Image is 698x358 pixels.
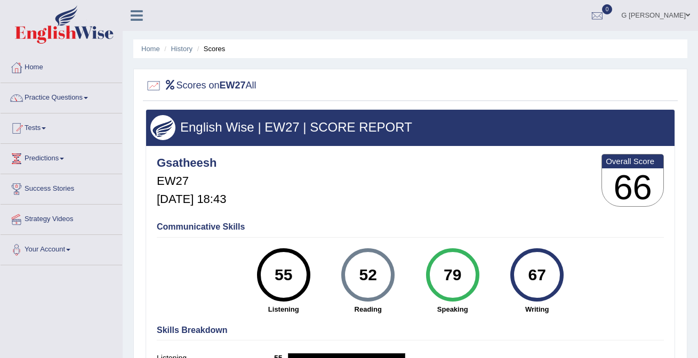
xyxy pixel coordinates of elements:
div: 52 [349,253,388,297]
a: Home [1,53,122,79]
strong: Listening [246,304,320,314]
h4: Communicative Skills [157,222,664,232]
div: 67 [517,253,556,297]
div: 79 [433,253,472,297]
a: Home [141,45,160,53]
a: Your Account [1,235,122,262]
h2: Scores on All [146,78,256,94]
h4: Gsatheesh [157,157,226,169]
a: History [171,45,192,53]
a: Strategy Videos [1,205,122,231]
img: wings.png [150,115,175,140]
a: Practice Questions [1,83,122,110]
span: 0 [602,4,613,14]
strong: Speaking [415,304,489,314]
h5: [DATE] 18:43 [157,193,226,206]
h3: English Wise | EW27 | SCORE REPORT [150,120,670,134]
li: Scores [195,44,226,54]
a: Tests [1,113,122,140]
h5: EW27 [157,175,226,188]
b: Overall Score [606,157,660,166]
div: 55 [264,253,303,297]
a: Success Stories [1,174,122,201]
h3: 66 [602,168,663,207]
strong: Reading [331,304,405,314]
b: EW27 [220,80,246,91]
h4: Skills Breakdown [157,326,664,335]
a: Predictions [1,144,122,170]
strong: Writing [500,304,574,314]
